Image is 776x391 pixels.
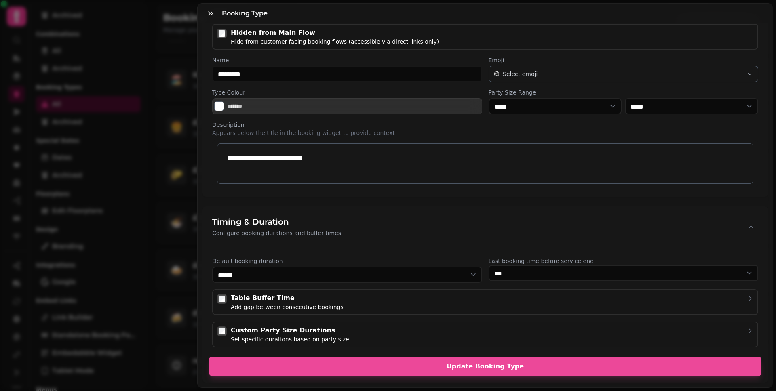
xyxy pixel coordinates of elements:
[231,335,349,343] div: Set specific durations based on party size
[231,293,344,303] div: Table Buffer Time
[212,257,482,265] label: Default booking duration
[212,56,482,64] label: Name
[212,121,758,129] label: Description
[489,56,759,64] label: Emoji
[231,326,349,335] div: Custom Party Size Durations
[494,70,500,78] span: 😊
[231,28,439,38] div: Hidden from Main Flow
[212,98,482,114] div: Select color
[212,229,341,237] p: Configure booking durations and buffer times
[209,357,761,376] button: Update Booking Type
[503,70,538,78] span: Select emoji
[489,257,759,265] label: Last booking time before service end
[212,88,482,97] label: Type Colour
[231,38,439,46] div: Hide from customer-facing booking flows (accessible via direct links only)
[231,303,344,311] div: Add gap between consecutive bookings
[222,8,271,18] h3: Booking Type
[214,101,224,111] button: Select color
[219,363,752,370] span: Update Booking Type
[489,66,759,82] button: 😊Select emoji
[212,216,341,227] h3: Timing & Duration
[489,88,759,97] label: Party Size Range
[212,129,758,137] p: Appears below the title in the booking widget to provide context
